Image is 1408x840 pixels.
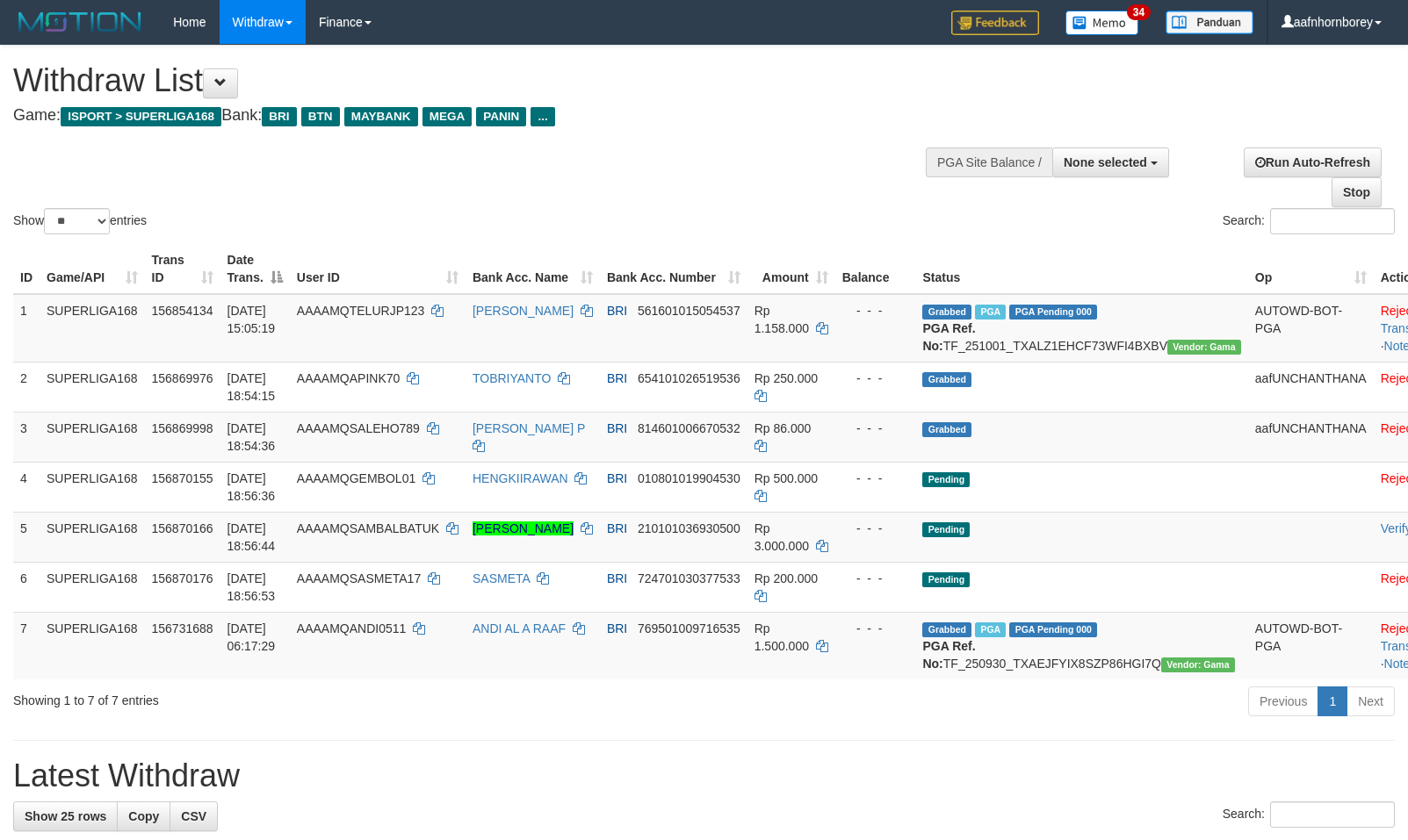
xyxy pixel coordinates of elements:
[40,244,145,294] th: Game/API: activate to sort column ascending
[152,471,213,485] span: 156870155
[842,420,909,437] div: - - -
[473,471,568,485] a: HENGKIIRAWAN
[473,571,530,585] a: SASMETA
[638,571,740,585] span: Copy 724701030377533 to clipboard
[922,321,975,353] b: PGA Ref. No:
[951,11,1039,35] img: Feedback.jpg
[922,472,970,487] span: Pending
[473,304,574,318] a: [PERSON_NAME]
[922,639,975,671] b: PGA Ref. No:
[607,371,627,385] span: BRI
[842,470,909,487] div: - - -
[607,471,627,485] span: BRI
[128,809,159,823] span: Copy
[842,620,909,637] div: - - -
[638,421,740,435] span: Copy 814601006670532 to clipboard
[181,809,206,823] span: CSV
[40,362,145,412] td: SUPERLIGA168
[152,621,213,635] span: 156731688
[842,302,909,319] div: - - -
[152,571,213,585] span: 156870176
[40,412,145,462] td: SUPERLIGA168
[13,562,40,612] td: 6
[227,471,276,503] span: [DATE] 18:56:36
[13,462,40,512] td: 4
[842,520,909,537] div: - - -
[747,244,835,294] th: Amount: activate to sort column ascending
[1332,177,1382,207] a: Stop
[975,622,1006,637] span: Marked by aafromsomean
[297,621,407,635] span: AAAAMQANDI0511
[152,304,213,318] span: 156854134
[922,522,970,537] span: Pending
[638,304,740,318] span: Copy 561601015054537 to clipboard
[638,521,740,535] span: Copy 210101036930500 to clipboard
[13,208,147,234] label: Show entries
[1167,340,1241,355] span: Vendor URL: https://trx31.1velocity.biz
[975,305,1006,319] span: Marked by aafsengchandara
[842,370,909,387] div: - - -
[344,107,418,126] span: MAYBANK
[227,304,276,335] span: [DATE] 15:05:19
[117,801,170,831] a: Copy
[44,208,110,234] select: Showentries
[13,758,1395,793] h1: Latest Withdraw
[13,612,40,679] td: 7
[13,107,921,125] h4: Game: Bank:
[922,422,971,437] span: Grabbed
[227,421,276,453] span: [DATE] 18:54:36
[1127,4,1151,20] span: 34
[1166,11,1253,34] img: panduan.png
[13,412,40,462] td: 3
[40,562,145,612] td: SUPERLIGA168
[915,612,1247,679] td: TF_250930_TXAEJFYIX8SZP86HGI7Q
[922,572,970,587] span: Pending
[1248,362,1374,412] td: aafUNCHANTHANA
[476,107,526,126] span: PANIN
[1223,801,1395,828] label: Search:
[1244,147,1382,177] a: Run Auto-Refresh
[638,621,740,635] span: Copy 769501009716535 to clipboard
[297,521,439,535] span: AAAAMQSAMBALBATUK
[262,107,296,126] span: BRI
[755,304,809,335] span: Rp 1.158.000
[531,107,554,126] span: ...
[1065,11,1139,35] img: Button%20Memo.svg
[755,621,809,653] span: Rp 1.500.000
[422,107,473,126] span: MEGA
[297,471,415,485] span: AAAAMQGEMBOL01
[1270,208,1395,234] input: Search:
[297,571,421,585] span: AAAAMQSASMETA17
[755,471,818,485] span: Rp 500.000
[227,521,276,553] span: [DATE] 18:56:44
[61,107,221,126] span: ISPORT > SUPERLIGA168
[13,685,574,709] div: Showing 1 to 7 of 7 entries
[13,801,118,831] a: Show 25 rows
[227,571,276,603] span: [DATE] 18:56:53
[473,421,585,435] a: [PERSON_NAME] P
[466,244,600,294] th: Bank Acc. Name: activate to sort column ascending
[926,147,1052,177] div: PGA Site Balance /
[915,294,1247,363] td: TF_251001_TXALZ1EHCF73WFI4BXBV
[13,362,40,412] td: 2
[1052,147,1169,177] button: None selected
[227,371,276,403] span: [DATE] 18:54:15
[40,612,145,679] td: SUPERLIGA168
[1248,244,1374,294] th: Op: activate to sort column ascending
[301,107,340,126] span: BTN
[1318,686,1347,716] a: 1
[607,621,627,635] span: BRI
[170,801,218,831] a: CSV
[297,421,420,435] span: AAAAMQSALEHO789
[1009,305,1097,319] span: PGA Pending
[607,421,627,435] span: BRI
[13,512,40,562] td: 5
[473,371,551,385] a: TOBRIYANTO
[607,304,627,318] span: BRI
[40,294,145,363] td: SUPERLIGA168
[1248,294,1374,363] td: AUTOWD-BOT-PGA
[152,371,213,385] span: 156869976
[607,571,627,585] span: BRI
[1270,801,1395,828] input: Search:
[607,521,627,535] span: BRI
